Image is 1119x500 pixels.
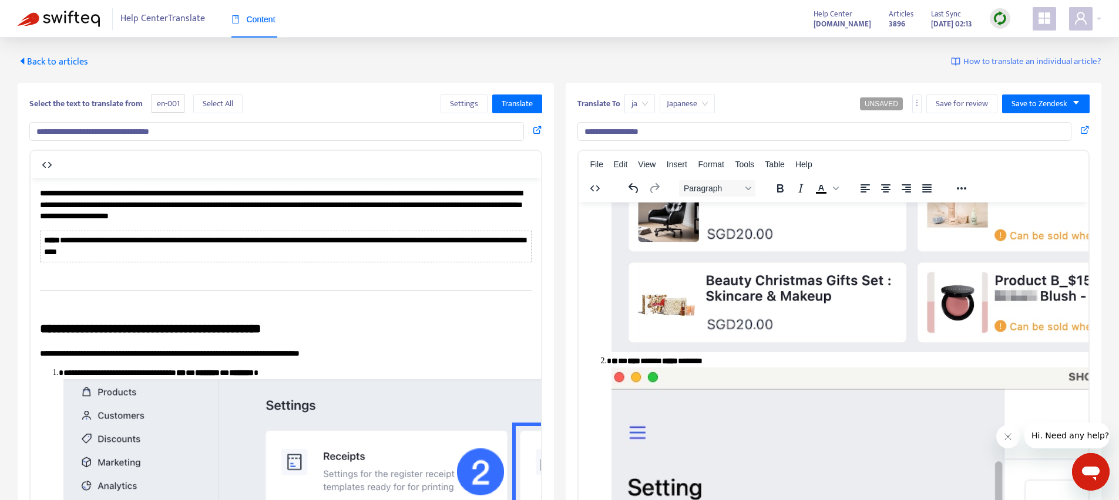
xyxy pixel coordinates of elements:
span: Last Sync [931,8,961,21]
span: Settings [450,97,478,110]
button: Align center [876,180,896,197]
b: Translate To [577,97,620,110]
span: en-001 [152,94,184,113]
iframe: Message from company [1024,423,1110,448]
button: Italic [791,180,811,197]
a: [DOMAIN_NAME] [814,17,871,31]
span: ja [631,95,648,113]
span: UNSAVED [865,100,898,108]
span: View [638,160,656,169]
span: File [590,160,603,169]
img: Swifteq [18,11,100,27]
span: Save to Zendesk [1012,97,1067,110]
span: Select All [203,97,233,110]
span: Insert [667,160,687,169]
strong: [DATE] 02:13 [931,18,972,31]
img: image-link [951,57,960,66]
span: more [913,99,921,107]
span: book [231,15,240,23]
button: Redo [644,180,664,197]
a: How to translate an individual article? [951,55,1101,69]
iframe: Button to launch messaging window [1072,453,1110,491]
button: Align left [855,180,875,197]
span: appstore [1037,11,1051,25]
button: Select All [193,94,243,113]
button: Translate [492,94,542,113]
span: Save for review [936,97,988,110]
iframe: Close message [996,425,1020,448]
span: user [1074,11,1088,25]
button: more [912,94,922,113]
button: Save for review [926,94,997,113]
span: Help [795,160,812,169]
span: Paragraph [684,184,741,193]
span: Format [698,160,724,169]
img: sync.dc5367851b00ba804db3.png [993,11,1007,26]
button: Bold [770,180,790,197]
span: Help Center Translate [120,8,205,30]
span: Content [231,15,275,24]
button: Undo [624,180,644,197]
button: Block Paragraph [679,180,755,197]
span: Table [765,160,784,169]
button: Reveal or hide additional toolbar items [952,180,972,197]
strong: 3896 [889,18,905,31]
button: Justify [917,180,937,197]
span: Translate [502,97,533,110]
button: Settings [441,94,488,113]
strong: [DOMAIN_NAME] [814,18,871,31]
span: Articles [889,8,913,21]
button: Save to Zendeskcaret-down [1002,94,1090,113]
span: caret-down [1072,99,1080,107]
span: How to translate an individual article? [963,55,1101,69]
b: Select the text to translate from [29,97,143,110]
span: caret-left [18,56,27,66]
span: Edit [613,160,627,169]
span: Back to articles [18,54,88,70]
span: Help Center [814,8,852,21]
span: Tools [735,160,754,169]
span: Japanese [667,95,708,113]
div: Text color Black [811,180,841,197]
button: Align right [896,180,916,197]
